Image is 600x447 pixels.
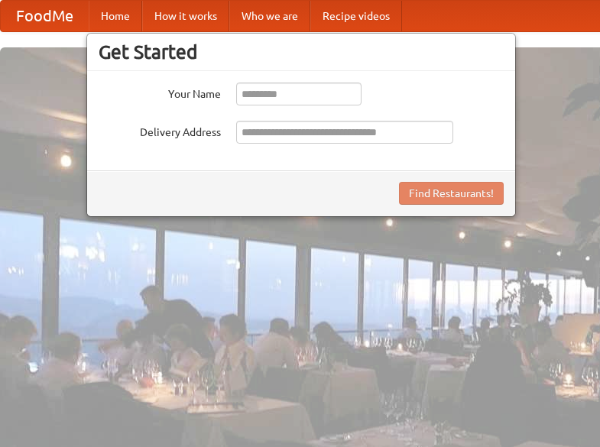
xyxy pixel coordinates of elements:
[229,1,310,31] a: Who we are
[142,1,229,31] a: How it works
[99,40,504,63] h3: Get Started
[89,1,142,31] a: Home
[99,121,221,140] label: Delivery Address
[1,1,89,31] a: FoodMe
[99,83,221,102] label: Your Name
[399,182,504,205] button: Find Restaurants!
[310,1,402,31] a: Recipe videos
